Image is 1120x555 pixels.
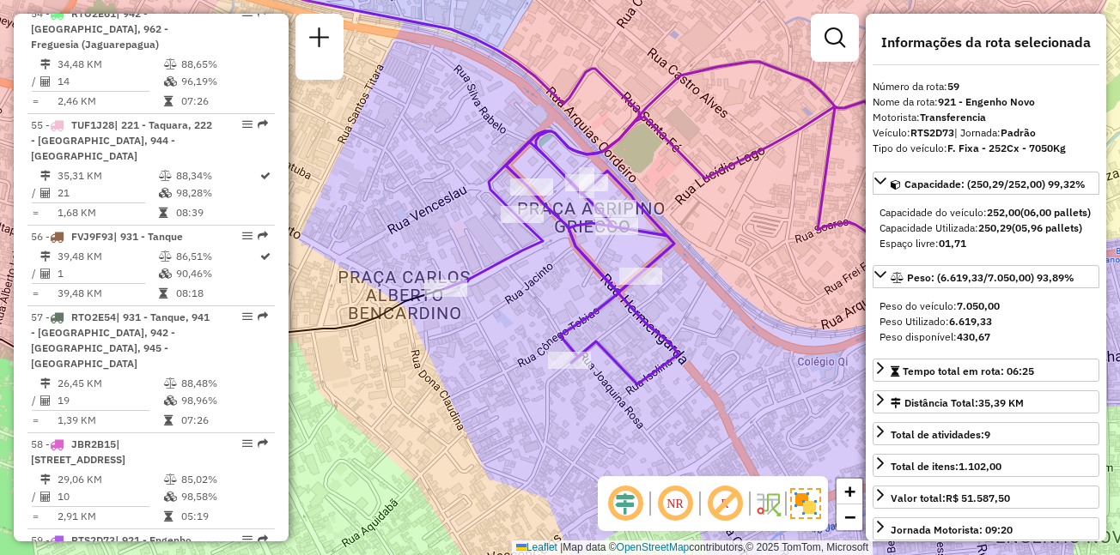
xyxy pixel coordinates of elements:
i: Tempo total em rota [159,288,167,299]
a: Jornada Motorista: 09:20 [873,517,1099,540]
i: Total de Atividades [40,492,51,502]
a: Distância Total:35,39 KM [873,390,1099,413]
span: 54 - [31,7,168,51]
strong: 430,67 [957,330,990,343]
td: 10 [57,488,163,505]
td: 07:26 [180,93,267,110]
span: Tempo total em rota: 06:25 [903,365,1034,377]
i: Distância Total [40,251,51,262]
span: | 931 - Tanque, 941 - [GEOGRAPHIC_DATA], 942 - [GEOGRAPHIC_DATA], 945 - [GEOGRAPHIC_DATA] [31,311,210,370]
a: Exibir filtros [818,21,852,55]
i: Total de Atividades [40,268,51,279]
div: Capacidade Utilizada: [880,220,1093,236]
strong: 7.050,00 [957,299,1000,312]
strong: 6.619,33 [949,315,992,328]
img: Exibir/Ocultar setores [790,488,821,519]
i: Distância Total [40,378,51,389]
strong: (06,00 pallets) [1020,206,1091,219]
i: % de utilização da cubagem [159,188,172,198]
i: % de utilização da cubagem [159,268,172,279]
i: Distância Total [40,171,51,181]
span: TUF1J28 [71,118,114,131]
td: = [31,412,40,429]
i: Total de Atividades [40,76,51,87]
a: Zoom out [837,504,862,530]
a: Total de itens:1.102,00 [873,454,1099,477]
strong: RTS2D73 [910,126,954,139]
td: / [31,265,40,282]
td: 21 [57,184,158,202]
div: Peso disponível: [880,329,1093,345]
td: 88,48% [180,375,267,392]
em: Rota exportada [258,119,268,130]
td: / [31,488,40,505]
span: 55 - [31,118,212,162]
td: 88,34% [175,167,259,184]
td: 1,39 KM [57,412,163,429]
i: % de utilização do peso [164,59,177,69]
strong: (05,96 pallets) [1012,221,1082,234]
span: | [560,541,563,553]
i: % de utilização do peso [159,251,172,262]
em: Opções [242,119,253,130]
i: Distância Total [40,474,51,485]
i: Rota otimizada [260,251,271,262]
span: Ocultar NR [654,483,696,524]
em: Opções [242,534,253,545]
span: + [844,480,855,502]
em: Rota exportada [258,534,268,545]
em: Opções [242,231,253,241]
i: Tempo total em rota [164,415,173,425]
td: 08:39 [175,204,259,221]
td: = [31,508,40,525]
i: Tempo total em rota [164,511,173,522]
span: JBR2B15 [71,437,116,450]
td: 2,46 KM [57,93,163,110]
td: 29,06 KM [57,471,163,488]
div: Nome da rota: [873,94,1099,110]
span: Exibir rótulo [704,483,746,524]
td: 05:19 [180,508,267,525]
em: Rota exportada [258,311,268,322]
td: 14 [57,73,163,90]
strong: Padrão [1001,126,1036,139]
strong: R$ 51.587,50 [946,492,1010,504]
td: 19 [57,392,163,409]
i: % de utilização da cubagem [164,395,177,406]
a: Peso: (6.619,33/7.050,00) 93,89% [873,265,1099,288]
i: % de utilização da cubagem [164,76,177,87]
i: Rota otimizada [260,171,271,181]
span: 57 - [31,311,210,370]
a: Capacidade: (250,29/252,00) 99,32% [873,172,1099,195]
div: Veículo: [873,125,1099,141]
span: | [STREET_ADDRESS] [31,437,125,466]
div: Distância Total: [891,395,1024,411]
strong: F. Fixa - 252Cx - 7050Kg [947,142,1066,154]
strong: 250,29 [978,221,1012,234]
td: 90,46% [175,265,259,282]
a: Zoom in [837,479,862,504]
a: Leaflet [516,541,557,553]
i: % de utilização do peso [164,378,177,389]
td: / [31,392,40,409]
span: FVJ9F93 [71,230,113,243]
span: RTO2E54 [71,311,116,323]
td: 86,51% [175,248,259,265]
div: Espaço livre: [880,236,1093,251]
img: Fluxo de ruas [754,490,782,517]
td: 85,02% [180,471,267,488]
a: Total de atividades:9 [873,422,1099,445]
strong: Transferencia [920,111,986,124]
i: % de utilização do peso [164,474,177,485]
div: Motorista: [873,110,1099,125]
span: − [844,506,855,528]
i: Total de Atividades [40,395,51,406]
span: Peso do veículo: [880,299,1000,312]
div: Total de itens: [891,459,1001,474]
em: Opções [242,438,253,449]
td: 1,68 KM [57,204,158,221]
td: 98,96% [180,392,267,409]
td: 88,65% [180,56,267,73]
div: Peso: (6.619,33/7.050,00) 93,89% [873,292,1099,352]
i: % de utilização da cubagem [164,492,177,502]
